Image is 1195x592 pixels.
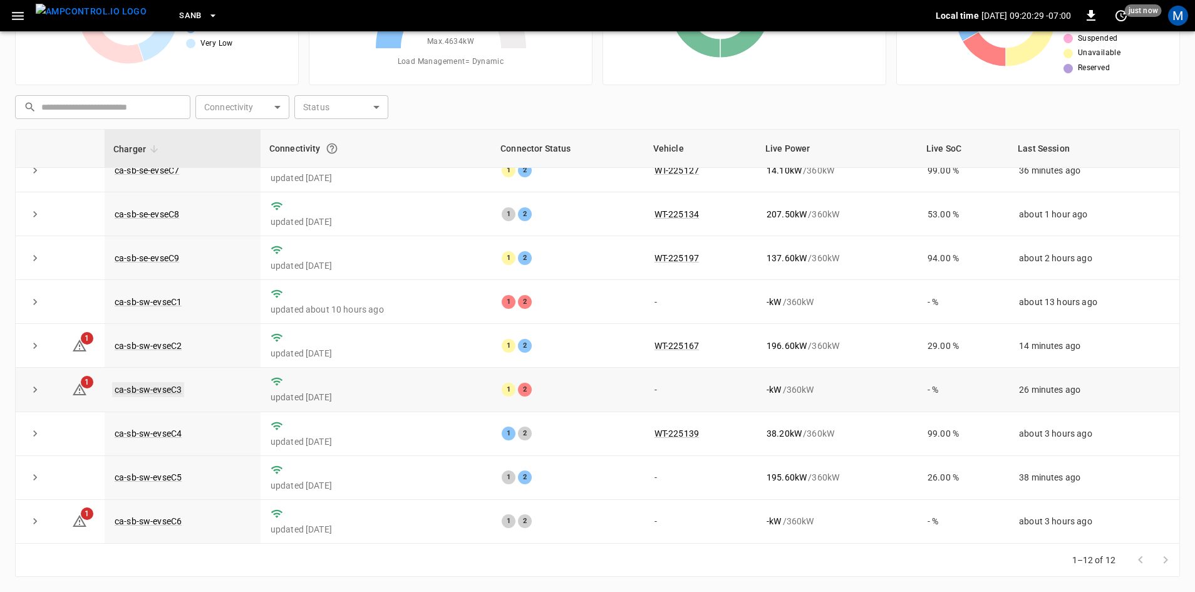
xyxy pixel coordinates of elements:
[918,148,1009,192] td: 99.00 %
[767,471,807,484] p: 195.60 kW
[918,130,1009,168] th: Live SoC
[81,332,93,345] span: 1
[81,376,93,388] span: 1
[502,514,515,528] div: 1
[767,383,781,396] p: - kW
[26,380,44,399] button: expand row
[1078,47,1120,60] span: Unavailable
[26,468,44,487] button: expand row
[918,368,1009,412] td: - %
[1009,280,1179,324] td: about 13 hours ago
[1168,6,1188,26] div: profile-icon
[271,435,482,448] p: updated [DATE]
[72,384,87,394] a: 1
[200,38,233,50] span: Very Low
[115,341,182,351] a: ca-sb-sw-evseC2
[271,479,482,492] p: updated [DATE]
[518,295,532,309] div: 2
[518,470,532,484] div: 2
[115,516,182,526] a: ca-sb-sw-evseC6
[72,340,87,350] a: 1
[518,339,532,353] div: 2
[918,500,1009,544] td: - %
[767,427,802,440] p: 38.20 kW
[644,368,757,412] td: -
[112,382,184,397] a: ca-sb-sw-evseC3
[26,161,44,180] button: expand row
[502,383,515,397] div: 1
[321,137,343,160] button: Connection between the charger and our software.
[72,516,87,526] a: 1
[767,340,807,352] p: 196.60 kW
[936,9,979,22] p: Local time
[918,236,1009,280] td: 94.00 %
[115,209,179,219] a: ca-sb-se-evseC8
[398,56,504,68] span: Load Management = Dynamic
[115,472,182,482] a: ca-sb-sw-evseC5
[644,456,757,500] td: -
[1078,62,1110,75] span: Reserved
[767,164,908,177] div: / 360 kW
[767,296,781,308] p: - kW
[26,293,44,311] button: expand row
[767,164,802,177] p: 14.10 kW
[518,251,532,265] div: 2
[918,412,1009,456] td: 99.00 %
[271,347,482,360] p: updated [DATE]
[427,36,474,48] span: Max. 4634 kW
[1009,148,1179,192] td: 36 minutes ago
[767,383,908,396] div: / 360 kW
[271,172,482,184] p: updated [DATE]
[654,253,699,263] a: WT-225197
[644,130,757,168] th: Vehicle
[502,164,515,177] div: 1
[1009,500,1179,544] td: about 3 hours ago
[918,280,1009,324] td: - %
[518,164,532,177] div: 2
[269,137,483,160] div: Connectivity
[271,391,482,403] p: updated [DATE]
[26,249,44,267] button: expand row
[767,427,908,440] div: / 360 kW
[271,259,482,272] p: updated [DATE]
[1009,456,1179,500] td: 38 minutes ago
[757,130,918,168] th: Live Power
[644,500,757,544] td: -
[767,208,908,221] div: / 360 kW
[767,515,781,527] p: - kW
[644,280,757,324] td: -
[115,297,182,307] a: ca-sb-sw-evseC1
[767,340,908,352] div: / 360 kW
[767,252,807,264] p: 137.60 kW
[271,216,482,228] p: updated [DATE]
[1072,554,1116,566] p: 1–12 of 12
[271,303,482,316] p: updated about 10 hours ago
[502,470,515,484] div: 1
[26,424,44,443] button: expand row
[1009,192,1179,236] td: about 1 hour ago
[654,209,699,219] a: WT-225134
[115,253,179,263] a: ca-sb-se-evseC9
[1125,4,1162,17] span: just now
[1078,33,1118,45] span: Suspended
[502,427,515,440] div: 1
[767,471,908,484] div: / 360 kW
[115,428,182,439] a: ca-sb-sw-evseC4
[654,341,699,351] a: WT-225167
[1009,412,1179,456] td: about 3 hours ago
[502,207,515,221] div: 1
[767,515,908,527] div: / 360 kW
[502,339,515,353] div: 1
[115,165,179,175] a: ca-sb-se-evseC7
[26,336,44,355] button: expand row
[918,456,1009,500] td: 26.00 %
[502,251,515,265] div: 1
[179,9,202,23] span: SanB
[271,523,482,536] p: updated [DATE]
[1009,130,1179,168] th: Last Session
[767,252,908,264] div: / 360 kW
[26,512,44,531] button: expand row
[518,383,532,397] div: 2
[26,205,44,224] button: expand row
[767,296,908,308] div: / 360 kW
